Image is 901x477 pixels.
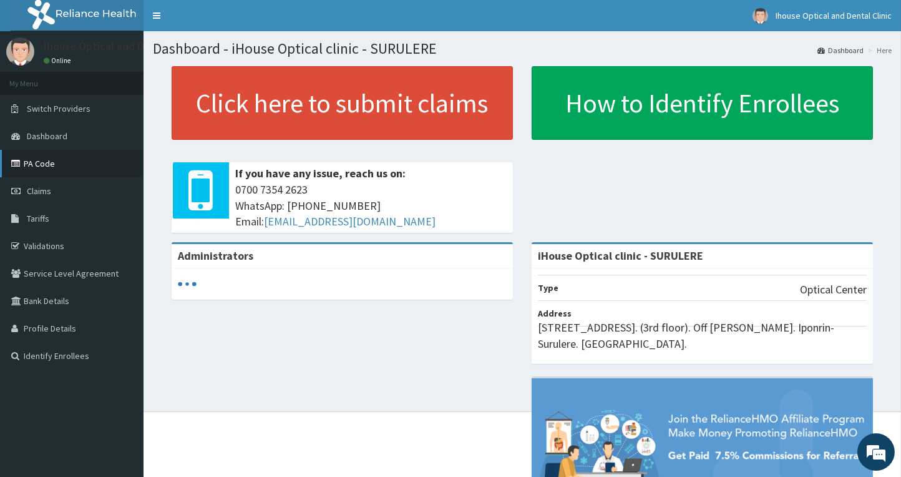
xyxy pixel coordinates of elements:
[800,282,867,298] p: Optical Center
[27,103,90,114] span: Switch Providers
[153,41,892,57] h1: Dashboard - iHouse Optical clinic - SURULERE
[235,166,406,180] b: If you have any issue, reach us on:
[776,10,892,21] span: Ihouse Optical and Dental Clinic
[752,8,768,24] img: User Image
[178,248,253,263] b: Administrators
[264,214,436,229] a: [EMAIL_ADDRESS][DOMAIN_NAME]
[532,66,873,140] a: How to Identify Enrollees
[27,213,49,224] span: Tariffs
[538,282,558,293] b: Type
[44,56,74,65] a: Online
[865,45,892,56] li: Here
[538,308,572,319] b: Address
[44,41,199,52] p: Ihouse Optical and Dental Clinic
[178,275,197,293] svg: audio-loading
[538,320,867,352] p: [STREET_ADDRESS]. (3rd floor). Off [PERSON_NAME]. Iponrin- Surulere. [GEOGRAPHIC_DATA].
[538,248,703,263] strong: iHouse Optical clinic - SURULERE
[172,66,513,140] a: Click here to submit claims
[817,45,864,56] a: Dashboard
[27,185,51,197] span: Claims
[235,182,507,230] span: 0700 7354 2623 WhatsApp: [PHONE_NUMBER] Email:
[6,37,34,66] img: User Image
[27,130,67,142] span: Dashboard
